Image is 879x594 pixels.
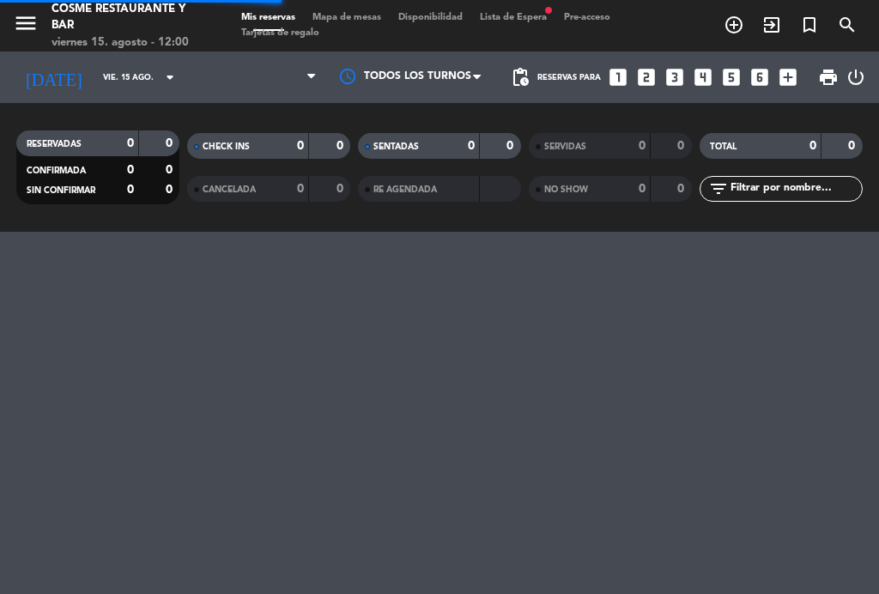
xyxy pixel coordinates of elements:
[791,10,828,39] span: Reserva especial
[753,10,791,39] span: WALK IN
[390,13,471,22] span: Disponibilidad
[710,142,737,151] span: TOTAL
[166,164,176,176] strong: 0
[166,184,176,196] strong: 0
[639,183,646,195] strong: 0
[233,13,304,22] span: Mis reservas
[720,66,743,88] i: looks_5
[677,140,688,152] strong: 0
[471,13,555,22] span: Lista de Espera
[708,179,729,199] i: filter_list
[761,15,782,35] i: exit_to_app
[715,10,753,39] span: RESERVAR MESA
[664,66,686,88] i: looks_3
[777,66,799,88] i: add_box
[13,10,39,42] button: menu
[544,185,588,194] span: NO SHOW
[749,66,771,88] i: looks_6
[510,67,530,88] span: pending_actions
[127,164,134,176] strong: 0
[837,15,858,35] i: search
[468,140,475,152] strong: 0
[607,66,629,88] i: looks_one
[27,167,86,175] span: CONFIRMADA
[846,67,866,88] i: power_settings_new
[336,183,347,195] strong: 0
[635,66,658,88] i: looks_two
[809,140,816,152] strong: 0
[544,142,586,151] span: SERVIDAS
[297,140,304,152] strong: 0
[506,140,517,152] strong: 0
[828,10,866,39] span: BUSCAR
[543,5,554,15] span: fiber_manual_record
[724,15,744,35] i: add_circle_outline
[52,1,207,34] div: Cosme Restaurante y Bar
[203,142,250,151] span: CHECK INS
[373,142,419,151] span: SENTADAS
[677,183,688,195] strong: 0
[336,140,347,152] strong: 0
[297,183,304,195] strong: 0
[639,140,646,152] strong: 0
[304,13,390,22] span: Mapa de mesas
[846,52,866,103] div: LOG OUT
[848,140,858,152] strong: 0
[13,60,94,94] i: [DATE]
[373,185,437,194] span: RE AGENDADA
[692,66,714,88] i: looks_4
[233,28,328,38] span: Tarjetas de regalo
[555,13,619,22] span: Pre-acceso
[799,15,820,35] i: turned_in_not
[27,140,82,148] span: RESERVADAS
[537,73,601,82] span: Reservas para
[13,10,39,36] i: menu
[729,179,862,198] input: Filtrar por nombre...
[127,137,134,149] strong: 0
[160,67,180,88] i: arrow_drop_down
[203,185,256,194] span: CANCELADA
[27,186,95,195] span: SIN CONFIRMAR
[52,34,207,52] div: viernes 15. agosto - 12:00
[127,184,134,196] strong: 0
[818,67,839,88] span: print
[166,137,176,149] strong: 0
